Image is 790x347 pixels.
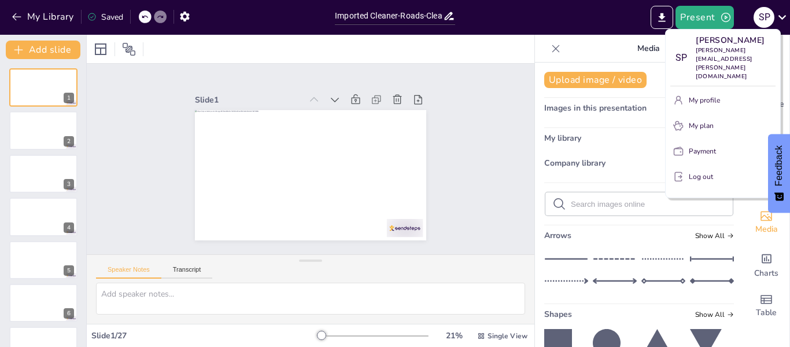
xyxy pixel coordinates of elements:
[689,171,713,182] p: Log out
[689,120,714,131] p: My plan
[670,142,776,160] button: Payment
[696,34,776,46] p: [PERSON_NAME]
[696,46,776,81] p: [PERSON_NAME][EMAIL_ADDRESS][PERSON_NAME][DOMAIN_NAME]
[670,116,776,135] button: My plan
[689,95,720,105] p: My profile
[670,48,691,68] div: S P
[670,91,776,109] button: My profile
[689,146,716,156] p: Payment
[670,167,776,186] button: Log out
[768,134,790,213] button: Feedback - Show survey
[774,145,784,186] span: Feedback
